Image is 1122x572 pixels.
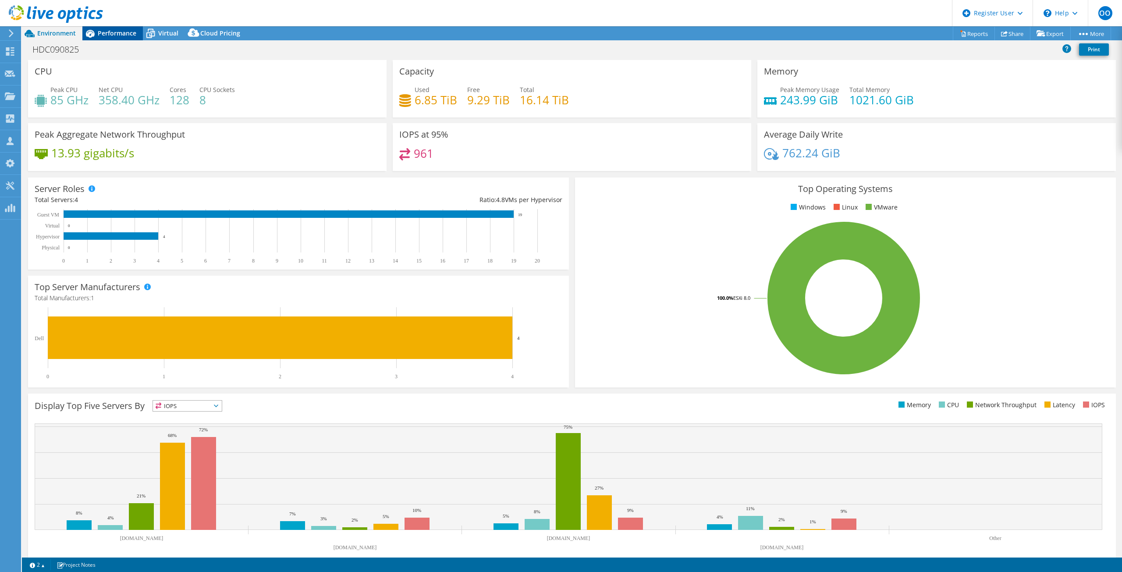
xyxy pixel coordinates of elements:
h3: Top Server Manufacturers [35,282,140,292]
text: 72% [199,427,208,432]
h3: Average Daily Write [764,130,843,139]
text: 1 [163,373,165,380]
text: 7% [289,511,296,516]
text: 4 [517,335,520,341]
text: 0 [46,373,49,380]
text: 0 [62,258,65,264]
text: Other [989,535,1001,541]
text: 17 [464,258,469,264]
span: Cores [170,85,186,94]
text: 3% [320,516,327,521]
text: 10 [298,258,303,264]
text: 18 [487,258,493,264]
span: Free [467,85,480,94]
svg: \n [1044,9,1051,17]
text: 8% [534,509,540,514]
h4: 128 [170,95,189,105]
span: Used [415,85,430,94]
text: 8 [252,258,255,264]
div: Total Servers: [35,195,298,205]
text: 4% [107,515,114,520]
text: 4 [511,373,514,380]
text: [DOMAIN_NAME] [334,544,377,551]
span: Environment [37,29,76,37]
text: 2% [778,517,785,522]
text: 9% [627,508,634,513]
h3: CPU [35,67,52,76]
span: 4 [75,195,78,204]
h4: 6.85 TiB [415,95,457,105]
text: [DOMAIN_NAME] [120,535,163,541]
text: 68% [168,433,177,438]
h4: 358.40 GHz [99,95,160,105]
text: Hypervisor [36,234,60,240]
text: Dell [35,335,44,341]
tspan: 100.0% [717,295,733,301]
text: 11% [746,506,755,511]
text: 8% [76,510,82,515]
text: 15 [416,258,422,264]
li: IOPS [1081,400,1105,410]
text: 2 [279,373,281,380]
text: 4 [157,258,160,264]
text: 11 [322,258,327,264]
span: Performance [98,29,136,37]
text: 3 [395,373,398,380]
text: 13 [369,258,374,264]
div: Ratio: VMs per Hypervisor [298,195,562,205]
h4: 13.93 gigabits/s [51,148,134,158]
a: More [1070,27,1111,40]
a: Share [994,27,1030,40]
text: 20 [535,258,540,264]
h3: Capacity [399,67,434,76]
text: 1% [810,519,816,524]
span: OO [1098,6,1112,20]
text: 10% [412,508,421,513]
text: 2% [352,517,358,522]
text: 0 [68,245,70,250]
span: Cloud Pricing [200,29,240,37]
text: Physical [42,245,60,251]
li: Memory [896,400,931,410]
span: Peak Memory Usage [780,85,839,94]
a: Project Notes [50,559,102,570]
li: Network Throughput [965,400,1037,410]
li: Windows [788,203,826,212]
h4: Total Manufacturers: [35,293,562,303]
h4: 762.24 GiB [782,148,840,158]
h3: Server Roles [35,184,85,194]
text: [DOMAIN_NAME] [547,535,590,541]
span: Total Memory [849,85,890,94]
tspan: ESXi 8.0 [733,295,750,301]
span: IOPS [153,401,222,411]
text: 5% [383,514,389,519]
h4: 8 [199,95,235,105]
span: Peak CPU [50,85,78,94]
li: Latency [1042,400,1075,410]
span: 4.8 [496,195,505,204]
li: CPU [937,400,959,410]
text: 5 [181,258,183,264]
text: 4 [163,234,165,239]
text: 21% [137,493,146,498]
span: CPU Sockets [199,85,235,94]
text: Guest VM [37,212,59,218]
text: 7 [228,258,231,264]
h3: Top Operating Systems [582,184,1109,194]
h3: Memory [764,67,798,76]
a: 2 [24,559,51,570]
text: [DOMAIN_NAME] [760,544,804,551]
h4: 85 GHz [50,95,89,105]
h4: 243.99 GiB [780,95,839,105]
text: Virtual [45,223,60,229]
h4: 1021.60 GiB [849,95,914,105]
h3: Peak Aggregate Network Throughput [35,130,185,139]
a: Export [1030,27,1071,40]
text: 9% [841,508,847,514]
span: Net CPU [99,85,123,94]
a: Reports [953,27,995,40]
text: 12 [345,258,351,264]
span: Virtual [158,29,178,37]
text: 16 [440,258,445,264]
li: VMware [863,203,898,212]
